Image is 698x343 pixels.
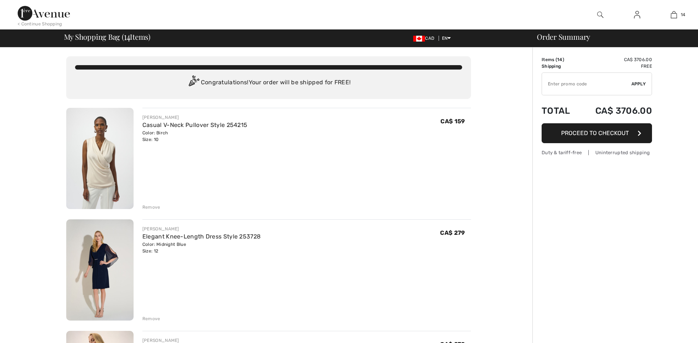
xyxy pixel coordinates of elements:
td: CA$ 3706.00 [578,98,652,123]
div: Color: Birch Size: 10 [142,130,248,143]
img: Canadian Dollar [413,36,425,42]
div: Duty & tariff-free | Uninterrupted shipping [542,149,652,156]
div: Remove [142,204,160,211]
img: Casual V-Neck Pullover Style 254215 [66,108,134,209]
button: Proceed to Checkout [542,123,652,143]
span: 14 [557,57,563,62]
img: My Bag [671,10,677,19]
span: 14 [681,11,685,18]
span: CA$ 279 [440,229,465,236]
input: Promo code [542,73,631,95]
td: CA$ 3706.00 [578,56,652,63]
td: Total [542,98,578,123]
img: search the website [597,10,603,19]
a: Casual V-Neck Pullover Style 254215 [142,121,248,128]
div: [PERSON_NAME] [142,114,248,121]
span: CAD [413,36,437,41]
div: < Continue Shopping [18,21,62,27]
a: Elegant Knee-Length Dress Style 253728 [142,233,261,240]
img: My Info [634,10,640,19]
span: Apply [631,81,646,87]
div: Congratulations! Your order will be shipped for FREE! [75,75,462,90]
span: Proceed to Checkout [561,130,629,137]
a: 14 [656,10,692,19]
td: Items ( ) [542,56,578,63]
img: Congratulation2.svg [186,75,201,90]
span: 14 [124,31,130,41]
div: [PERSON_NAME] [142,226,261,232]
td: Free [578,63,652,70]
span: CA$ 159 [440,118,465,125]
a: Sign In [628,10,646,20]
div: Color: Midnight Blue Size: 12 [142,241,261,254]
span: My Shopping Bag ( Items) [64,33,151,40]
td: Shipping [542,63,578,70]
div: Order Summary [528,33,694,40]
span: EN [442,36,451,41]
img: Elegant Knee-Length Dress Style 253728 [66,219,134,321]
div: Remove [142,315,160,322]
img: 1ère Avenue [18,6,70,21]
